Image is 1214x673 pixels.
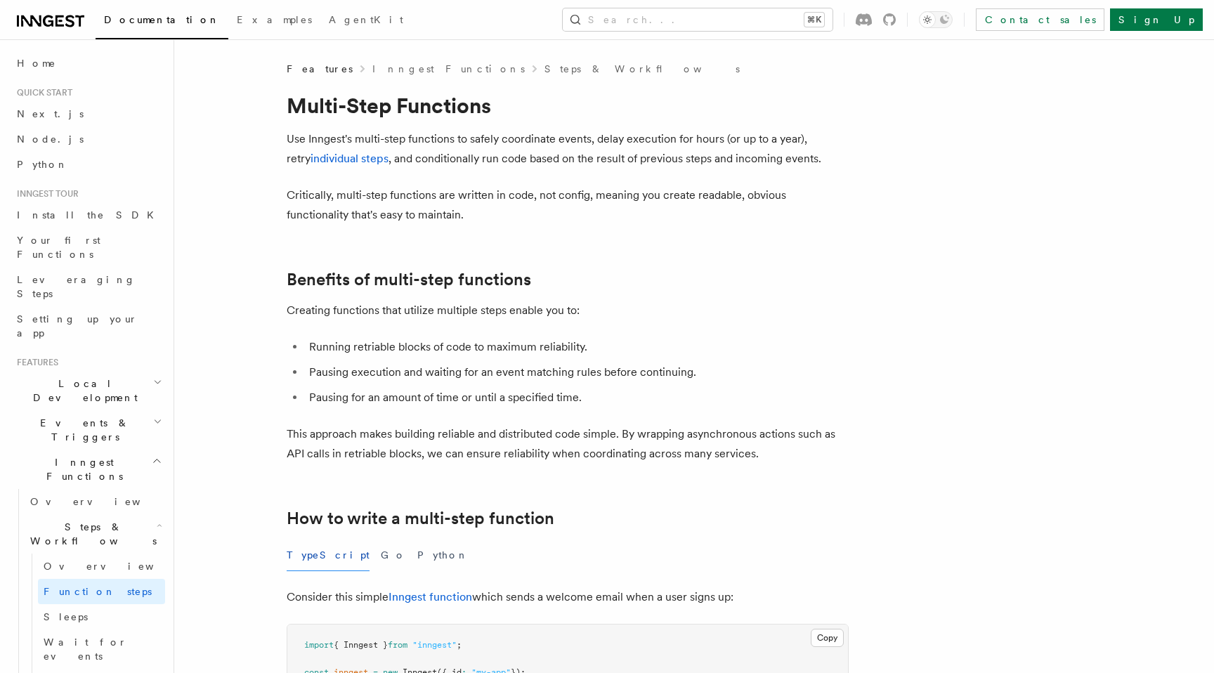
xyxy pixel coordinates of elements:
button: Copy [811,629,844,647]
span: Home [17,56,56,70]
span: Events & Triggers [11,416,153,444]
a: Next.js [11,101,165,126]
span: Local Development [11,377,153,405]
span: Examples [237,14,312,25]
span: Overview [44,561,188,572]
h1: Multi-Step Functions [287,93,849,118]
a: Your first Functions [11,228,165,267]
button: Steps & Workflows [25,514,165,554]
button: Inngest Functions [11,450,165,489]
span: Function steps [44,586,152,597]
a: Node.js [11,126,165,152]
button: Toggle dark mode [919,11,953,28]
a: Wait for events [38,629,165,669]
button: Python [417,540,469,571]
li: Running retriable blocks of code to maximum reliability. [305,337,849,357]
a: Python [11,152,165,177]
span: Documentation [104,14,220,25]
p: Critically, multi-step functions are written in code, not config, meaning you create readable, ob... [287,185,849,225]
p: Consider this simple which sends a welcome email when a user signs up: [287,587,849,607]
span: import [304,640,334,650]
a: Inngest Functions [372,62,525,76]
span: Steps & Workflows [25,520,157,548]
button: TypeScript [287,540,370,571]
span: AgentKit [329,14,403,25]
button: Local Development [11,371,165,410]
p: This approach makes building reliable and distributed code simple. By wrapping asynchronous actio... [287,424,849,464]
span: Overview [30,496,175,507]
a: Leveraging Steps [11,267,165,306]
span: Python [17,159,68,170]
p: Creating functions that utilize multiple steps enable you to: [287,301,849,320]
span: Features [11,357,58,368]
span: "inngest" [412,640,457,650]
button: Events & Triggers [11,410,165,450]
span: Features [287,62,353,76]
span: Setting up your app [17,313,138,339]
span: Inngest tour [11,188,79,200]
button: Go [381,540,406,571]
span: Your first Functions [17,235,100,260]
span: Leveraging Steps [17,274,136,299]
a: Overview [38,554,165,579]
li: Pausing execution and waiting for an event matching rules before continuing. [305,362,849,382]
span: Install the SDK [17,209,162,221]
p: Use Inngest's multi-step functions to safely coordinate events, delay execution for hours (or up ... [287,129,849,169]
a: Sleeps [38,604,165,629]
kbd: ⌘K [804,13,824,27]
a: Contact sales [976,8,1104,31]
a: Examples [228,4,320,38]
span: Sleeps [44,611,88,622]
a: Benefits of multi-step functions [287,270,531,289]
a: Setting up your app [11,306,165,346]
li: Pausing for an amount of time or until a specified time. [305,388,849,407]
a: Overview [25,489,165,514]
span: Wait for events [44,636,127,662]
span: Next.js [17,108,84,119]
span: ; [457,640,462,650]
a: How to write a multi-step function [287,509,554,528]
a: Steps & Workflows [544,62,740,76]
span: from [388,640,407,650]
a: individual steps [311,152,389,165]
a: Install the SDK [11,202,165,228]
a: AgentKit [320,4,412,38]
span: Inngest Functions [11,455,152,483]
a: Function steps [38,579,165,604]
a: Sign Up [1110,8,1203,31]
span: { Inngest } [334,640,388,650]
a: Documentation [96,4,228,39]
button: Search...⌘K [563,8,833,31]
a: Home [11,51,165,76]
span: Node.js [17,133,84,145]
a: Inngest function [389,590,472,603]
span: Quick start [11,87,72,98]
